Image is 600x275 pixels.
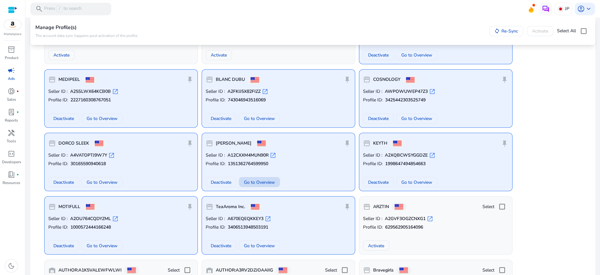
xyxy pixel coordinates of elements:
[494,28,500,34] mat-icon: sync
[186,76,194,83] span: push_pin
[244,242,275,249] span: Go to Overview
[216,267,273,273] b: AUTHOR:A3RV2DZJOAAIIG
[363,76,371,83] span: storefront
[206,177,236,187] button: Deactivate
[206,152,225,158] span: Seller ID :
[48,215,68,222] span: Seller ID :
[228,97,266,103] b: 743046943516069
[2,159,21,165] p: Developers
[4,32,21,37] p: Marketplace
[5,55,18,61] p: Product
[48,177,79,187] button: Deactivate
[48,139,56,147] span: storefront
[385,160,426,167] b: 1998647494854663
[385,152,428,158] b: A2XQBCWSYGGDZE
[368,52,389,58] span: Deactivate
[48,88,68,95] span: Seller ID :
[385,215,426,222] b: A2GVF3OGZCNXG1
[216,140,252,146] b: [PERSON_NAME]
[557,28,576,34] span: Select All
[206,224,225,230] span: Profile ID:
[53,52,70,58] span: Activate
[87,115,118,122] span: Go to Overview
[228,160,268,167] b: 1351362764599950
[8,171,15,178] span: book_4
[70,97,111,103] b: 2227160308767051
[206,113,236,123] button: Deactivate
[53,179,74,185] span: Deactivate
[8,87,15,95] span: donut_small
[244,179,275,185] span: Go to Overview
[48,152,68,158] span: Seller ID :
[363,203,371,210] span: storefront
[206,160,225,167] span: Profile ID:
[8,67,15,74] span: campaign
[557,6,564,12] img: jp.svg
[4,20,21,29] img: amazon.svg
[363,97,383,103] span: Profile ID:
[401,115,432,122] span: Go to Overview
[228,224,268,230] b: 3406513948503191
[385,88,428,95] b: AWPOWUWEP47Z3
[5,117,18,123] p: Reports
[270,152,276,158] span: open_in_new
[8,262,15,270] span: dark_mode
[396,177,437,187] button: Go to Overview
[82,177,123,187] button: Go to Overview
[585,5,592,13] span: keyboard_arrow_down
[206,215,225,222] span: Seller ID :
[368,115,389,122] span: Deactivate
[401,179,432,185] span: Go to Overview
[70,160,106,167] b: 30165590940618
[396,113,437,123] button: Go to Overview
[82,113,123,123] button: Go to Overview
[239,240,280,250] button: Go to Overview
[35,5,43,13] span: search
[206,266,213,274] span: warehouse
[206,76,213,83] span: storefront
[58,203,80,210] b: MOTIFULL
[227,88,261,95] b: A2FKIJ5X82FIZZ
[216,76,245,83] b: BLANC DUBU
[227,152,269,158] b: A12CXXM4MUN90R
[363,215,382,222] span: Seller ID :
[363,50,394,60] button: Deactivate
[186,203,194,210] span: push_pin
[206,88,225,95] span: Seller ID :
[206,139,213,147] span: storefront
[368,179,389,185] span: Deactivate
[577,5,585,13] span: account_circle
[363,240,389,250] button: Activate
[48,203,56,210] span: storefront
[482,203,494,210] span: Select
[343,139,351,147] span: push_pin
[265,215,271,222] span: open_in_new
[7,138,16,144] p: Tools
[363,113,394,123] button: Deactivate
[244,115,275,122] span: Go to Overview
[325,267,337,273] span: Select
[396,50,437,60] button: Go to Overview
[87,179,118,185] span: Go to Overview
[70,152,107,158] b: A4VATOPTJ9W7Y
[16,173,19,176] span: fiber_manual_record
[363,266,371,274] span: storefront
[343,203,351,210] span: push_pin
[58,140,89,146] b: DORCO SLEEK
[8,46,15,53] span: inventory_2
[70,88,111,95] b: A25SLWX64KCB0B
[211,242,231,249] span: Deactivate
[482,267,494,273] span: Select
[429,88,435,95] span: open_in_new
[565,3,569,14] p: JP
[239,113,280,123] button: Go to Overview
[489,26,523,36] button: Re-Sync
[48,160,68,167] span: Profile ID:
[8,76,15,81] p: Ads
[112,88,118,95] span: open_in_new
[239,177,280,187] button: Go to Overview
[385,97,426,103] b: 3425442303525749
[363,88,382,95] span: Seller ID :
[427,215,433,222] span: open_in_new
[168,267,180,273] span: Select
